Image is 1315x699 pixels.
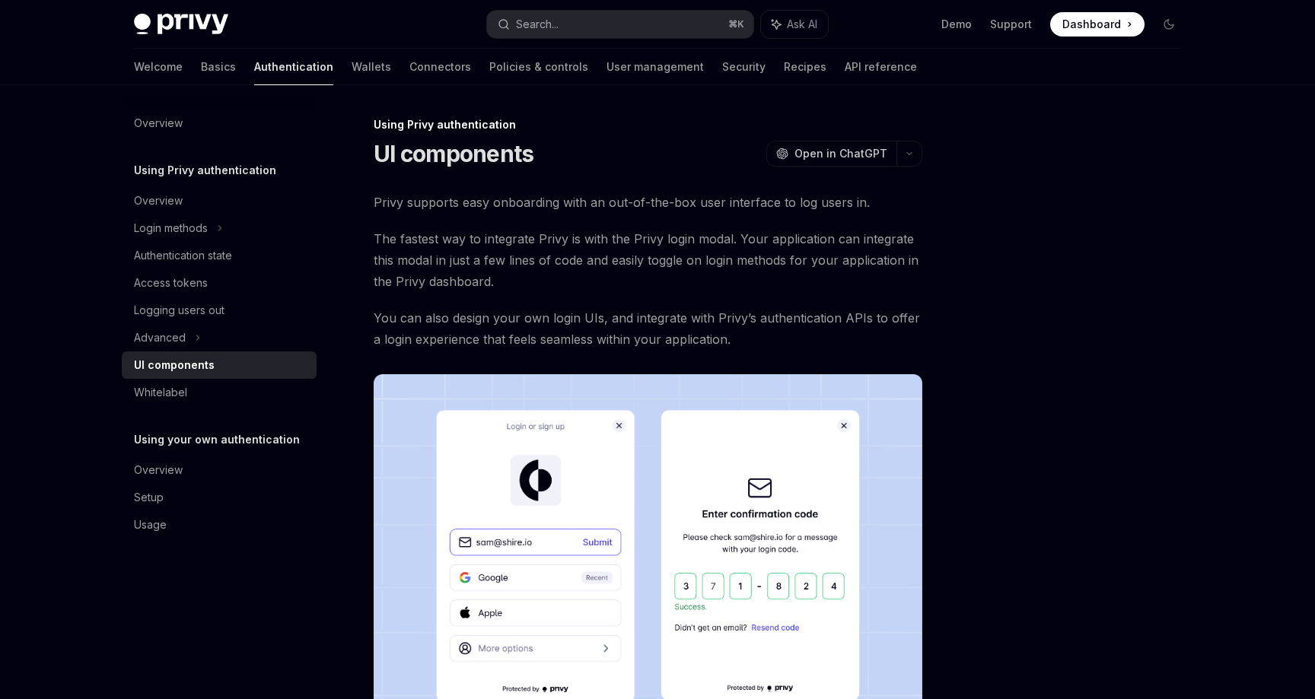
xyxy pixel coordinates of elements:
a: Basics [201,49,236,85]
a: Overview [122,110,317,137]
div: Login methods [134,219,208,237]
div: Overview [134,114,183,132]
h5: Using Privy authentication [134,161,276,180]
div: UI components [134,356,215,374]
span: Open in ChatGPT [794,146,887,161]
a: Recipes [784,49,826,85]
a: API reference [845,49,917,85]
div: Access tokens [134,274,208,292]
div: Overview [134,192,183,210]
div: Using Privy authentication [374,117,922,132]
button: Open in ChatGPT [766,141,896,167]
a: Logging users out [122,297,317,324]
a: Setup [122,484,317,511]
a: Demo [941,17,972,32]
div: Search... [516,15,559,33]
h1: UI components [374,140,533,167]
img: dark logo [134,14,228,35]
a: Policies & controls [489,49,588,85]
span: Privy supports easy onboarding with an out-of-the-box user interface to log users in. [374,192,922,213]
a: Dashboard [1050,12,1145,37]
div: Usage [134,516,167,534]
span: You can also design your own login UIs, and integrate with Privy’s authentication APIs to offer a... [374,307,922,350]
span: The fastest way to integrate Privy is with the Privy login modal. Your application can integrate ... [374,228,922,292]
a: Usage [122,511,317,539]
h5: Using your own authentication [134,431,300,449]
span: Ask AI [787,17,817,32]
div: Setup [134,488,164,507]
a: Authentication state [122,242,317,269]
div: Advanced [134,329,186,347]
a: Security [722,49,766,85]
a: Overview [122,456,317,484]
div: Overview [134,461,183,479]
button: Toggle dark mode [1157,12,1181,37]
div: Whitelabel [134,383,187,402]
span: ⌘ K [728,18,744,30]
a: Support [990,17,1032,32]
button: Search...⌘K [487,11,753,38]
a: User management [607,49,704,85]
a: Welcome [134,49,183,85]
span: Dashboard [1062,17,1121,32]
a: Overview [122,187,317,214]
a: Access tokens [122,269,317,297]
div: Authentication state [134,246,232,265]
a: Wallets [352,49,391,85]
a: Authentication [254,49,333,85]
div: Logging users out [134,301,224,319]
a: UI components [122,351,317,379]
a: Whitelabel [122,379,317,406]
button: Ask AI [761,11,828,38]
a: Connectors [409,49,471,85]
